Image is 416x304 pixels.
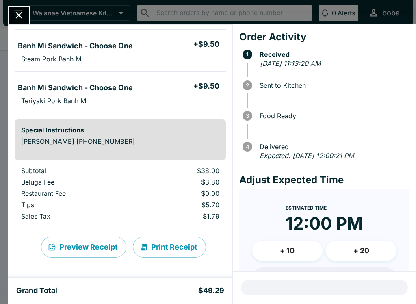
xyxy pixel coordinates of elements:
p: Tips [21,201,126,209]
em: [DATE] 11:13:20 AM [260,59,321,67]
text: 1 [246,51,249,58]
p: Teriyaki Pork Banh Mi [21,97,88,105]
table: orders table [15,167,226,224]
h5: Grand Total [16,286,57,295]
p: Steam Pork Banh Mi [21,55,83,63]
p: $5.70 [139,201,219,209]
h4: Adjust Expected Time [239,174,409,186]
text: 2 [246,82,249,89]
button: + 10 [252,241,323,261]
h5: + $9.50 [193,81,219,91]
p: [PERSON_NAME] [PHONE_NUMBER] [21,137,219,145]
h5: + $9.50 [193,39,219,49]
time: 12:00 PM [286,213,363,234]
p: Restaurant Fee [21,189,126,198]
h5: Banh Mi Sandwich - Choose One [18,83,133,93]
p: Subtotal [21,167,126,175]
button: + 20 [326,241,396,261]
em: Expected: [DATE] 12:00:21 PM [260,152,354,160]
text: 4 [245,143,249,150]
span: Received [256,51,409,58]
h5: Banh Mi Sandwich - Choose One [18,41,133,51]
span: Estimated Time [286,205,327,211]
h6: Special Instructions [21,126,219,134]
p: $1.79 [139,212,219,220]
span: Delivered [256,143,409,150]
p: $3.80 [139,178,219,186]
span: Sent to Kitchen [256,82,409,89]
button: Print Receipt [133,237,206,258]
p: Sales Tax [21,212,126,220]
span: Food Ready [256,112,409,119]
button: Close [9,7,29,24]
button: Preview Receipt [41,237,126,258]
h5: $49.29 [198,286,224,295]
text: 3 [246,113,249,119]
p: $0.00 [139,189,219,198]
p: Beluga Fee [21,178,126,186]
p: $38.00 [139,167,219,175]
h4: Order Activity [239,31,409,43]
